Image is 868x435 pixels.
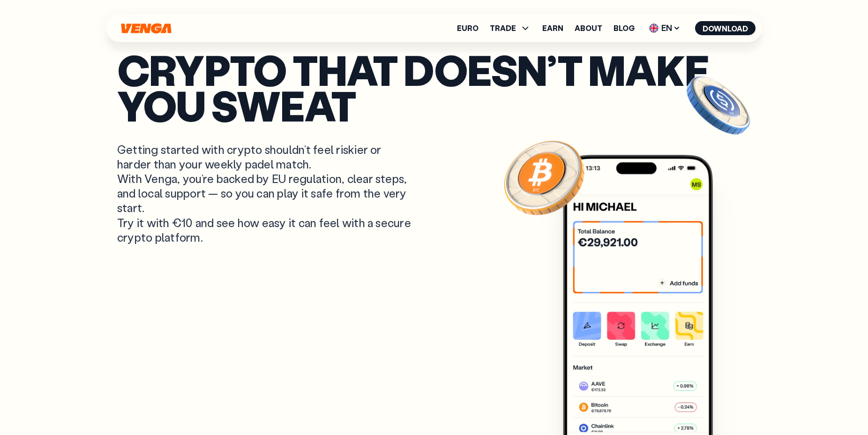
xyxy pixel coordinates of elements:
svg: Home [120,23,172,34]
span: EN [646,21,684,36]
img: USDC coin [685,71,752,139]
img: Bitcoin [502,135,586,219]
a: Blog [614,24,635,32]
span: TRADE [490,23,531,34]
span: TRADE [490,24,516,32]
a: About [575,24,602,32]
button: Download [695,21,756,35]
p: Getting started with crypto shouldn’t feel riskier or harder than your weekly padel match. With V... [117,142,413,244]
p: Crypto that doesn’t make you sweat [117,52,751,123]
img: flag-uk [649,23,658,33]
a: Earn [542,24,563,32]
a: Euro [457,24,479,32]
